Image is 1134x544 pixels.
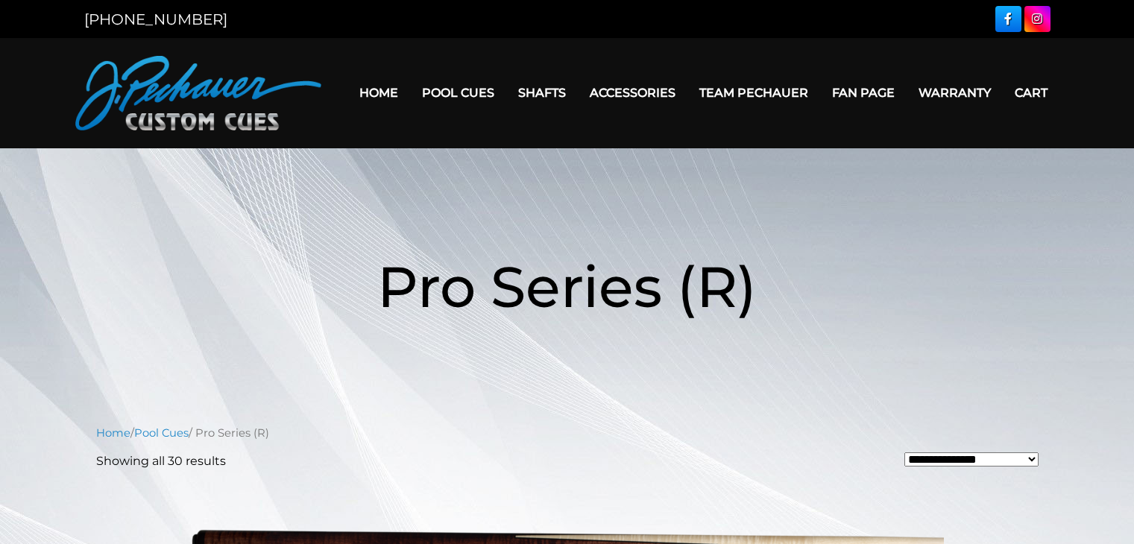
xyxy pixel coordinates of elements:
img: Pechauer Custom Cues [75,56,321,130]
a: Cart [1003,74,1059,112]
a: Home [347,74,410,112]
a: Team Pechauer [687,74,820,112]
p: Showing all 30 results [96,452,226,470]
a: Pool Cues [410,74,506,112]
a: Accessories [578,74,687,112]
select: Shop order [904,452,1039,466]
nav: Breadcrumb [96,425,1039,441]
a: Shafts [506,74,578,112]
a: Pool Cues [134,426,189,440]
a: Fan Page [820,74,907,112]
a: Warranty [907,74,1003,112]
span: Pro Series (R) [377,252,757,321]
a: Home [96,426,130,440]
a: [PHONE_NUMBER] [84,10,227,28]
